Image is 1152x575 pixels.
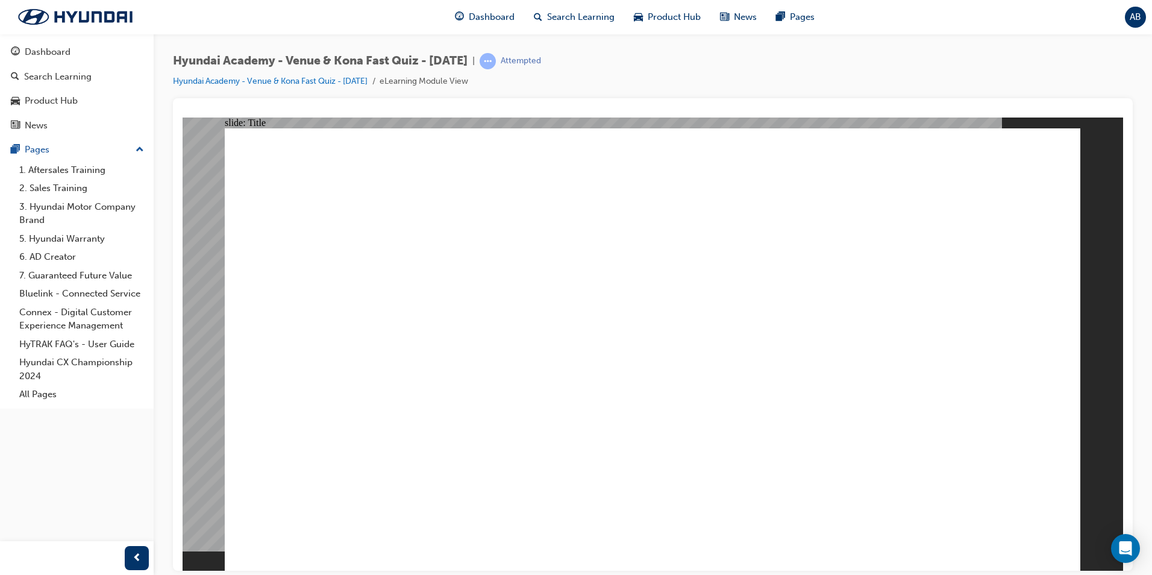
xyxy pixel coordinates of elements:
[547,10,615,24] span: Search Learning
[648,10,701,24] span: Product Hub
[5,66,149,88] a: Search Learning
[6,4,145,30] img: Trak
[624,5,710,30] a: car-iconProduct Hub
[14,353,149,385] a: Hyundai CX Championship 2024
[133,551,142,566] span: prev-icon
[14,284,149,303] a: Bluelink - Connected Service
[1125,7,1146,28] button: AB
[11,96,20,107] span: car-icon
[534,10,542,25] span: search-icon
[25,119,48,133] div: News
[5,139,149,161] button: Pages
[720,10,729,25] span: news-icon
[480,53,496,69] span: learningRecordVerb_ATTEMPT-icon
[1130,10,1141,24] span: AB
[5,90,149,112] a: Product Hub
[5,39,149,139] button: DashboardSearch LearningProduct HubNews
[469,10,515,24] span: Dashboard
[524,5,624,30] a: search-iconSearch Learning
[5,41,149,63] a: Dashboard
[1111,534,1140,563] div: Open Intercom Messenger
[472,54,475,68] span: |
[25,143,49,157] div: Pages
[380,75,468,89] li: eLearning Module View
[634,10,643,25] span: car-icon
[14,161,149,180] a: 1. Aftersales Training
[501,55,541,67] div: Attempted
[14,230,149,248] a: 5. Hyundai Warranty
[173,54,468,68] span: Hyundai Academy - Venue & Kona Fast Quiz - [DATE]
[710,5,766,30] a: news-iconNews
[14,179,149,198] a: 2. Sales Training
[766,5,824,30] a: pages-iconPages
[776,10,785,25] span: pages-icon
[5,115,149,137] a: News
[25,94,78,108] div: Product Hub
[14,266,149,285] a: 7. Guaranteed Future Value
[11,47,20,58] span: guage-icon
[11,145,20,156] span: pages-icon
[173,76,368,86] a: Hyundai Academy - Venue & Kona Fast Quiz - [DATE]
[455,10,464,25] span: guage-icon
[14,385,149,404] a: All Pages
[24,70,92,84] div: Search Learning
[136,142,144,158] span: up-icon
[11,72,19,83] span: search-icon
[25,45,70,59] div: Dashboard
[14,303,149,335] a: Connex - Digital Customer Experience Management
[790,10,815,24] span: Pages
[14,198,149,230] a: 3. Hyundai Motor Company Brand
[14,248,149,266] a: 6. AD Creator
[445,5,524,30] a: guage-iconDashboard
[734,10,757,24] span: News
[11,121,20,131] span: news-icon
[14,335,149,354] a: HyTRAK FAQ's - User Guide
